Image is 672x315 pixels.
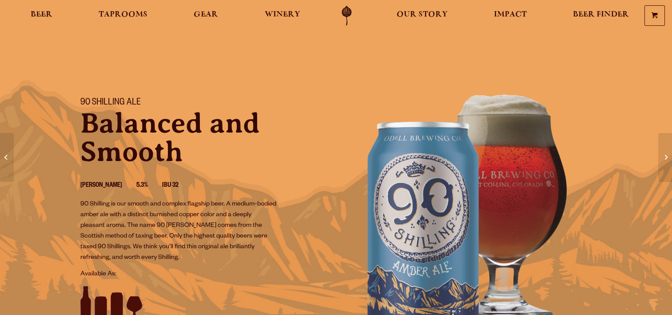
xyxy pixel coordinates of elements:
[494,11,527,18] span: Impact
[391,6,453,26] a: Our Story
[93,6,153,26] a: Taprooms
[25,6,58,26] a: Beer
[397,11,448,18] span: Our Story
[31,11,52,18] span: Beer
[136,180,162,192] li: 5.3%
[162,180,193,192] li: IBU 32
[80,269,326,280] p: Available As:
[330,6,363,26] a: Odell Home
[567,6,635,26] a: Beer Finder
[80,180,136,192] li: [PERSON_NAME]
[80,199,277,263] p: 90 Shilling is our smooth and complex flagship beer. A medium-bodied amber ale with a distinct bu...
[265,11,300,18] span: Winery
[259,6,306,26] a: Winery
[488,6,533,26] a: Impact
[194,11,218,18] span: Gear
[80,97,326,109] h1: 90 Shilling Ale
[99,11,147,18] span: Taprooms
[573,11,629,18] span: Beer Finder
[188,6,224,26] a: Gear
[80,109,326,166] p: Balanced and Smooth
